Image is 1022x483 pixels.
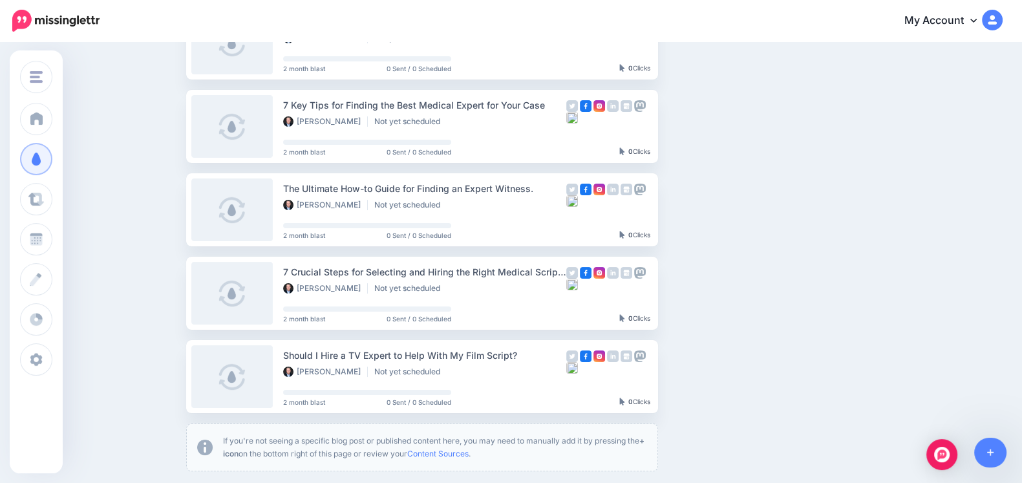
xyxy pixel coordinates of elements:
img: facebook-square.png [580,267,591,279]
span: 2 month blast [283,316,325,322]
a: My Account [891,5,1003,37]
img: instagram-square.png [593,267,605,279]
div: Clicks [619,315,650,323]
img: twitter-grey-square.png [566,350,578,362]
img: pointer-grey-darker.png [619,398,625,405]
img: mastodon-grey-square.png [634,184,646,195]
div: Clicks [619,398,650,406]
img: linkedin-grey-square.png [607,100,619,112]
img: bluesky-grey-square.png [566,362,578,374]
img: pointer-grey-darker.png [619,314,625,322]
p: If you're not seeing a specific blog post or published content here, you may need to manually add... [223,435,647,460]
img: bluesky-grey-square.png [566,112,578,123]
img: instagram-square.png [593,184,605,195]
span: 0 Sent / 0 Scheduled [387,399,451,405]
span: 0 Sent / 0 Scheduled [387,149,451,155]
img: google_business-grey-square.png [621,100,632,112]
a: Content Sources [407,449,469,458]
div: Should I Hire a TV Expert to Help With My Film Script? [283,348,566,363]
div: Clicks [619,65,650,72]
div: 7 Key Tips for Finding the Best Medical Expert for Your Case [283,98,566,113]
img: google_business-grey-square.png [621,350,632,362]
img: linkedin-grey-square.png [607,184,619,195]
img: facebook-square.png [580,350,591,362]
img: bluesky-grey-square.png [566,195,578,207]
img: twitter-grey-square.png [566,100,578,112]
img: linkedin-grey-square.png [607,350,619,362]
img: twitter-grey-square.png [566,184,578,195]
img: pointer-grey-darker.png [619,231,625,239]
img: mastodon-grey-square.png [634,350,646,362]
span: 2 month blast [283,232,325,239]
img: facebook-square.png [580,100,591,112]
img: bluesky-grey-square.png [566,279,578,290]
b: 0 [628,314,633,322]
img: Missinglettr [12,10,100,32]
span: 0 Sent / 0 Scheduled [387,316,451,322]
img: menu.png [30,71,43,83]
div: Clicks [619,231,650,239]
img: mastodon-grey-square.png [634,100,646,112]
b: + icon [223,436,644,458]
img: google_business-grey-square.png [621,267,632,279]
div: Clicks [619,148,650,156]
img: linkedin-grey-square.png [607,267,619,279]
div: Open Intercom Messenger [926,439,957,470]
img: pointer-grey-darker.png [619,64,625,72]
span: 0 Sent / 0 Scheduled [387,232,451,239]
img: google_business-grey-square.png [621,184,632,195]
div: 7 Crucial Steps for Selecting and Hiring the Right Medical Script Consultant [283,264,566,279]
b: 0 [628,398,633,405]
li: [PERSON_NAME] [283,116,368,127]
span: 2 month blast [283,149,325,155]
span: 2 month blast [283,65,325,72]
li: Not yet scheduled [374,200,447,210]
img: pointer-grey-darker.png [619,147,625,155]
b: 0 [628,64,633,72]
span: 0 Sent / 0 Scheduled [387,65,451,72]
li: Not yet scheduled [374,116,447,127]
li: Not yet scheduled [374,367,447,377]
img: twitter-grey-square.png [566,267,578,279]
img: mastodon-grey-square.png [634,267,646,279]
li: Not yet scheduled [374,283,447,294]
div: The Ultimate How-to Guide for Finding an Expert Witness. [283,181,566,196]
img: instagram-square.png [593,100,605,112]
b: 0 [628,147,633,155]
span: 2 month blast [283,399,325,405]
img: instagram-square.png [593,350,605,362]
img: facebook-square.png [580,184,591,195]
img: info-circle-grey.png [197,440,213,455]
b: 0 [628,231,633,239]
li: [PERSON_NAME] [283,367,368,377]
li: [PERSON_NAME] [283,283,368,294]
li: [PERSON_NAME] [283,200,368,210]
